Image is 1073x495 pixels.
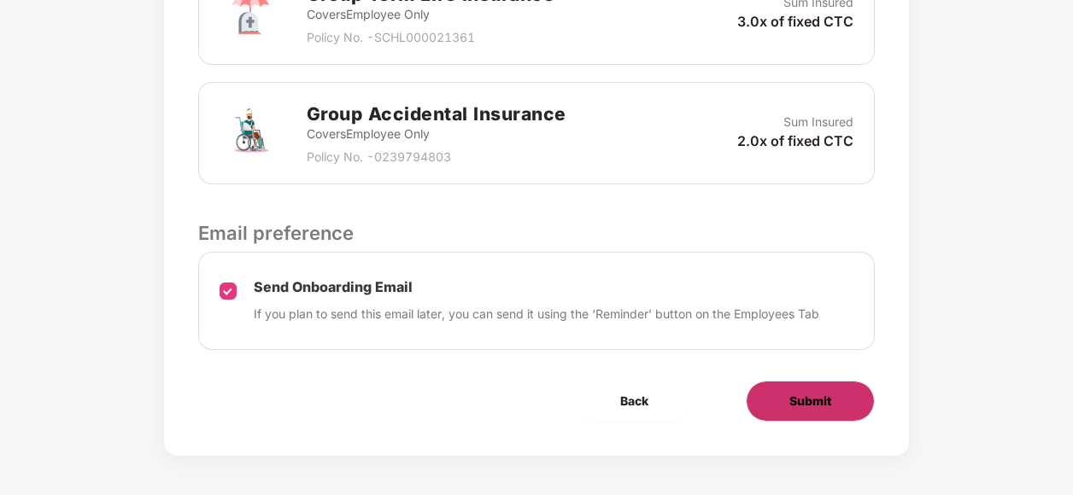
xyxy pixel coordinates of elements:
span: Submit [789,392,831,411]
img: svg+xml;base64,PHN2ZyB4bWxucz0iaHR0cDovL3d3dy53My5vcmcvMjAwMC9zdmciIHdpZHRoPSI3MiIgaGVpZ2h0PSI3Mi... [220,102,281,164]
p: Policy No. - 0239794803 [307,148,566,166]
p: 2.0x of fixed CTC [737,131,853,150]
p: 3.0x of fixed CTC [737,12,853,31]
p: Email preference [198,218,875,247]
button: Submit [746,381,875,422]
h2: Group Accidental Insurance [307,100,566,128]
p: Covers Employee Only [307,5,555,24]
p: Send Onboarding Email [254,278,819,296]
p: If you plan to send this email later, you can send it using the ‘Reminder’ button on the Employee... [254,305,819,323]
p: Covers Employee Only [307,125,566,143]
p: Policy No. - SCHL000021361 [307,28,555,47]
p: Sum Insured [783,113,853,131]
button: Back [578,381,691,422]
span: Back [620,392,648,411]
